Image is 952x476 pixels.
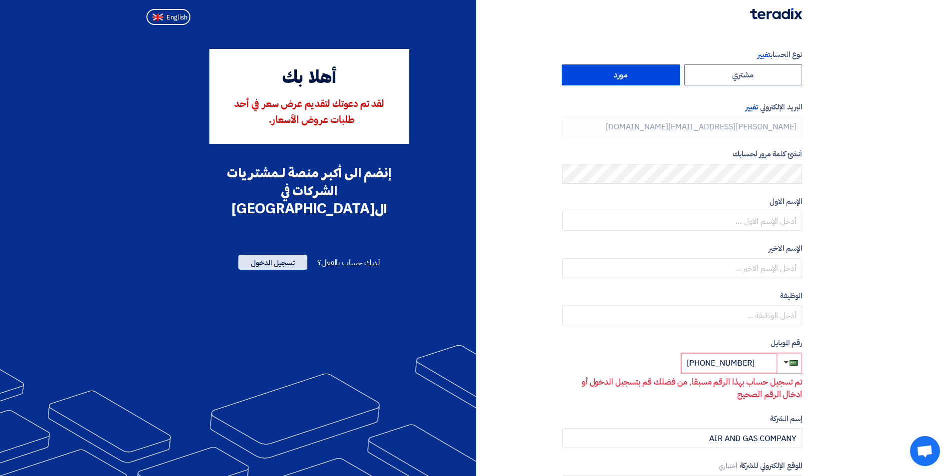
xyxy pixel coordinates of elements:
[166,14,187,21] span: English
[146,9,190,25] button: English
[562,49,802,60] label: نوع الحساب
[562,305,802,325] input: أدخل الوظيفة ...
[562,413,802,425] label: إسم الشركة
[562,428,802,448] input: أدخل إسم الشركة ...
[562,460,802,472] label: الموقع الإلكتروني للشركة
[562,64,680,85] label: مورد
[562,211,802,231] input: أدخل الإسم الاول ...
[152,13,163,21] img: en-US.png
[562,101,802,113] label: البريد الإلكتروني
[562,243,802,254] label: الإسم الاخير
[223,65,395,92] div: أهلا بك
[746,101,758,112] span: تغيير
[234,99,384,125] span: لقد تم دعوتك لتقديم عرض سعر في أحد طلبات عروض الأسعار.
[562,290,802,302] label: الوظيفة
[562,116,802,136] input: أدخل بريد العمل الإلكتروني الخاص بك ...
[684,64,803,85] label: مشتري
[681,353,777,373] input: أدخل رقم الموبايل ...
[317,257,380,269] span: لديك حساب بالفعل؟
[238,255,307,270] span: تسجيل الدخول
[562,258,802,278] input: أدخل الإسم الاخير ...
[209,164,409,218] div: إنضم الى أكبر منصة لـمشتريات الشركات في ال[GEOGRAPHIC_DATA]
[563,376,802,401] p: تم تسجيل حساب بهذا الرقم مسبقا, من فضلك قم بتسجيل الدخول أو ادخال الرقم الصحيح
[719,461,738,471] span: أختياري
[562,196,802,207] label: الإسم الاول
[562,148,802,160] label: أنشئ كلمة مرور لحسابك
[758,49,771,60] span: تغيير
[910,436,940,466] div: Open chat
[562,337,802,349] label: رقم الموبايل
[238,257,307,269] a: تسجيل الدخول
[750,8,802,19] img: Teradix logo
